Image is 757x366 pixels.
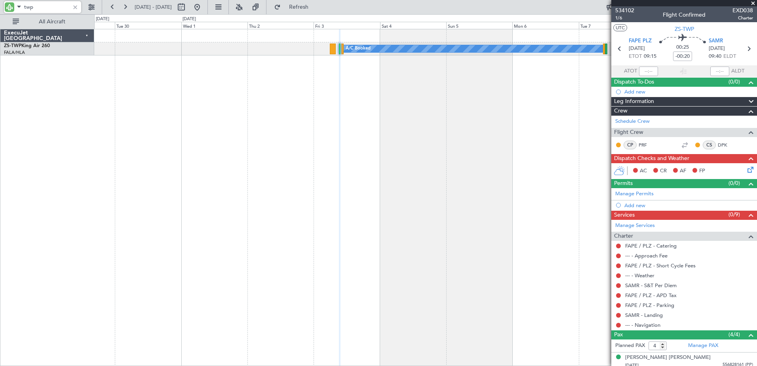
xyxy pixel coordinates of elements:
div: Thu 2 [247,22,314,29]
span: [DATE] - [DATE] [135,4,172,11]
a: SAMR - S&T Per Diem [625,282,677,289]
span: SAMR [709,37,723,45]
a: Manage PAX [688,342,718,350]
a: --- - Weather [625,272,654,279]
div: CS [703,141,716,149]
div: Sat 4 [380,22,446,29]
span: Dispatch To-Dos [614,78,654,87]
span: 1/6 [615,15,634,21]
span: All Aircraft [21,19,84,25]
span: (0/9) [728,210,740,219]
span: CR [660,167,667,175]
a: Schedule Crew [615,118,650,126]
input: A/C (Reg. or Type) [24,1,70,13]
div: Add new [624,202,753,209]
a: FAPE / PLZ - Parking [625,302,674,309]
div: [DATE] [96,16,109,23]
span: Pax [614,330,623,339]
span: 09:15 [644,53,656,61]
div: Wed 1 [181,22,247,29]
span: 00:25 [676,44,689,51]
div: Tue 30 [115,22,181,29]
div: [PERSON_NAME] [PERSON_NAME] [625,354,711,362]
input: --:-- [639,67,658,76]
span: ATOT [624,67,637,75]
button: All Aircraft [9,15,86,28]
a: FAPE / PLZ - Short Cycle Fees [625,262,696,269]
span: 534102 [615,6,634,15]
span: EXD038 [732,6,753,15]
span: Permits [614,179,633,188]
span: [DATE] [629,45,645,53]
a: Manage Services [615,222,655,230]
span: (4/4) [728,330,740,339]
a: SAMR - Landing [625,312,663,318]
a: Manage Permits [615,190,654,198]
label: Planned PAX [615,342,645,350]
span: Charter [732,15,753,21]
span: Flight Crew [614,128,643,137]
a: FAPE / PLZ - Catering [625,242,677,249]
a: PRF [639,141,656,149]
div: Sun 5 [446,22,512,29]
span: Refresh [282,4,316,10]
span: ZS-TWP [675,25,694,33]
span: ELDT [723,53,736,61]
span: Services [614,211,635,220]
button: UTC [613,24,627,31]
a: ZS-TWPKing Air 260 [4,44,50,48]
span: [DATE] [709,45,725,53]
span: Leg Information [614,97,654,106]
span: Charter [614,232,633,241]
span: 09:40 [709,53,721,61]
span: (0/0) [728,179,740,187]
button: Refresh [270,1,318,13]
div: [DATE] [183,16,196,23]
div: A/C Booked [346,43,371,55]
a: DPK [718,141,736,149]
div: Tue 7 [579,22,645,29]
span: ZS-TWP [4,44,21,48]
span: ETOT [629,53,642,61]
a: --- - Approach Fee [625,252,668,259]
span: Dispatch Checks and Weather [614,154,689,163]
a: FAPE / PLZ - APD Tax [625,292,677,299]
div: Flight Confirmed [663,11,706,19]
span: (0/0) [728,78,740,86]
div: Mon 6 [512,22,578,29]
div: CP [624,141,637,149]
span: AF [680,167,686,175]
span: AC [640,167,647,175]
span: FAPE PLZ [629,37,652,45]
span: FP [699,167,705,175]
a: FALA/HLA [4,50,25,55]
span: ALDT [731,67,744,75]
a: --- - Navigation [625,322,660,328]
span: Crew [614,107,628,116]
div: Fri 3 [314,22,380,29]
div: Add new [624,88,753,95]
